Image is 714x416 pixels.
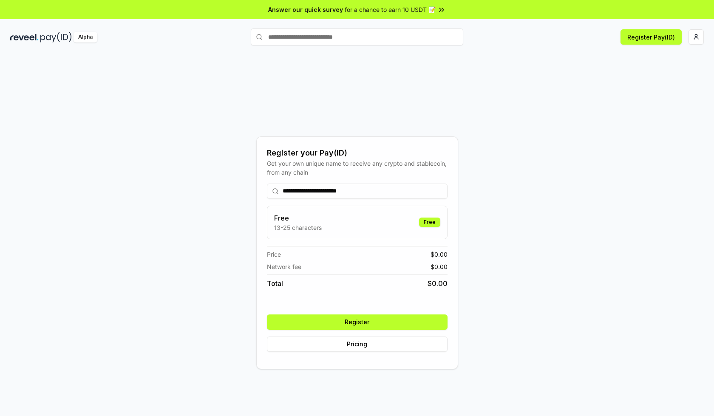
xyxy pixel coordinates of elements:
span: Network fee [267,262,301,271]
span: for a chance to earn 10 USDT 📝 [345,5,436,14]
span: Total [267,278,283,289]
span: Price [267,250,281,259]
div: Get your own unique name to receive any crypto and stablecoin, from any chain [267,159,448,177]
div: Register your Pay(ID) [267,147,448,159]
button: Register [267,314,448,330]
span: $ 0.00 [431,250,448,259]
button: Register Pay(ID) [620,29,682,45]
h3: Free [274,213,322,223]
img: pay_id [40,32,72,42]
img: reveel_dark [10,32,39,42]
span: Answer our quick survey [268,5,343,14]
p: 13-25 characters [274,223,322,232]
button: Pricing [267,337,448,352]
div: Free [419,218,440,227]
div: Alpha [74,32,97,42]
span: $ 0.00 [428,278,448,289]
span: $ 0.00 [431,262,448,271]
